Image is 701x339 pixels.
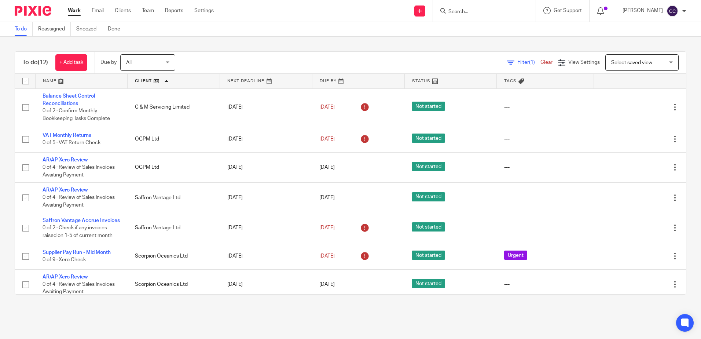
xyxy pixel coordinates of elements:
h1: To do [22,59,48,66]
a: Done [108,22,126,36]
span: View Settings [568,60,600,65]
td: OGPM Ltd [128,126,220,152]
a: VAT Monthly Returns [43,133,91,138]
span: (12) [38,59,48,65]
span: Not started [412,162,445,171]
a: Snoozed [76,22,102,36]
div: --- [504,194,586,201]
td: [DATE] [220,152,312,182]
a: AR/AP Xero Review [43,274,88,280]
p: Due by [100,59,117,66]
span: Not started [412,102,445,111]
span: 0 of 2 · Confirm Monthly Bookkeeping Tasks Complete [43,108,110,121]
td: Scorpion Oceanics Ltd [128,243,220,269]
a: Team [142,7,154,14]
img: svg%3E [667,5,678,17]
span: 0 of 4 · Review of Sales Invoices Awaiting Payment [43,195,115,208]
span: [DATE] [319,165,335,170]
a: Saffron Vantage Accrue Invoices [43,218,120,223]
a: Clients [115,7,131,14]
td: [DATE] [220,243,312,269]
div: --- [504,135,586,143]
td: [DATE] [220,269,312,299]
span: Select saved view [611,60,652,65]
span: Not started [412,192,445,201]
span: 0 of 4 · Review of Sales Invoices Awaiting Payment [43,282,115,295]
span: Not started [412,222,445,232]
span: (1) [529,60,535,65]
a: Email [92,7,104,14]
a: Supplier Pay Run - Mid Month [43,250,111,255]
span: [DATE] [319,254,335,259]
span: 0 of 9 · Xero Check [43,257,86,262]
span: Not started [412,134,445,143]
td: [DATE] [220,88,312,126]
span: 0 of 2 · Check if any invoices raised on 1-5 of current month [43,225,113,238]
span: Urgent [504,251,527,260]
p: [PERSON_NAME] [623,7,663,14]
span: 0 of 4 · Review of Sales Invoices Awaiting Payment [43,165,115,178]
a: Reports [165,7,183,14]
td: Saffron Vantage Ltd [128,183,220,213]
a: AR/AP Xero Review [43,187,88,193]
span: Not started [412,251,445,260]
span: [DATE] [319,105,335,110]
td: [DATE] [220,126,312,152]
span: 0 of 5 · VAT Return Check [43,141,100,146]
input: Search [448,9,514,15]
td: [DATE] [220,183,312,213]
td: OGPM Ltd [128,152,220,182]
span: [DATE] [319,195,335,200]
span: [DATE] [319,225,335,230]
div: --- [504,224,586,232]
a: Clear [540,60,553,65]
span: Tags [504,79,517,83]
a: Settings [194,7,214,14]
a: + Add task [55,54,87,71]
td: Saffron Vantage Ltd [128,213,220,243]
a: Work [68,7,81,14]
td: C & M Servicing Limited [128,88,220,126]
div: --- [504,103,586,111]
span: Not started [412,279,445,288]
td: [DATE] [220,213,312,243]
div: --- [504,281,586,288]
span: Get Support [554,8,582,13]
span: [DATE] [319,282,335,287]
td: Scorpion Oceanics Ltd [128,269,220,299]
a: To do [15,22,33,36]
a: Reassigned [38,22,71,36]
a: Balance Sheet Control Reconciliations [43,94,95,106]
span: All [126,60,132,65]
img: Pixie [15,6,51,16]
span: Filter [517,60,540,65]
span: [DATE] [319,136,335,142]
a: AR/AP Xero Review [43,157,88,163]
div: --- [504,164,586,171]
